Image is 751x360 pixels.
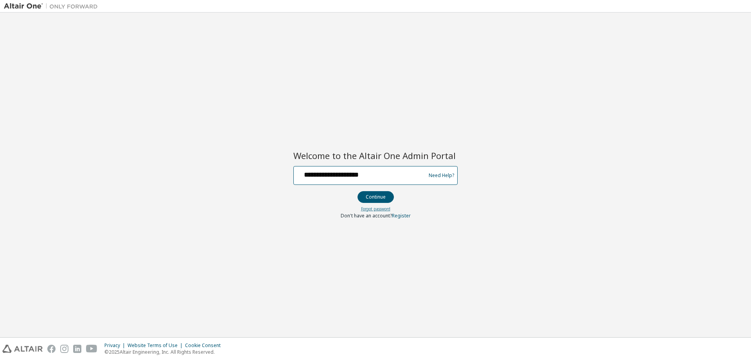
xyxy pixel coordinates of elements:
a: Forgot password [361,206,390,212]
img: instagram.svg [60,345,68,353]
div: Privacy [104,342,128,349]
img: altair_logo.svg [2,345,43,353]
span: Don't have an account? [341,212,392,219]
p: © 2025 Altair Engineering, Inc. All Rights Reserved. [104,349,225,355]
div: Website Terms of Use [128,342,185,349]
a: Register [392,212,411,219]
img: linkedin.svg [73,345,81,353]
button: Continue [358,191,394,203]
img: youtube.svg [86,345,97,353]
img: facebook.svg [47,345,56,353]
img: Altair One [4,2,102,10]
h2: Welcome to the Altair One Admin Portal [293,150,458,161]
div: Cookie Consent [185,342,225,349]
